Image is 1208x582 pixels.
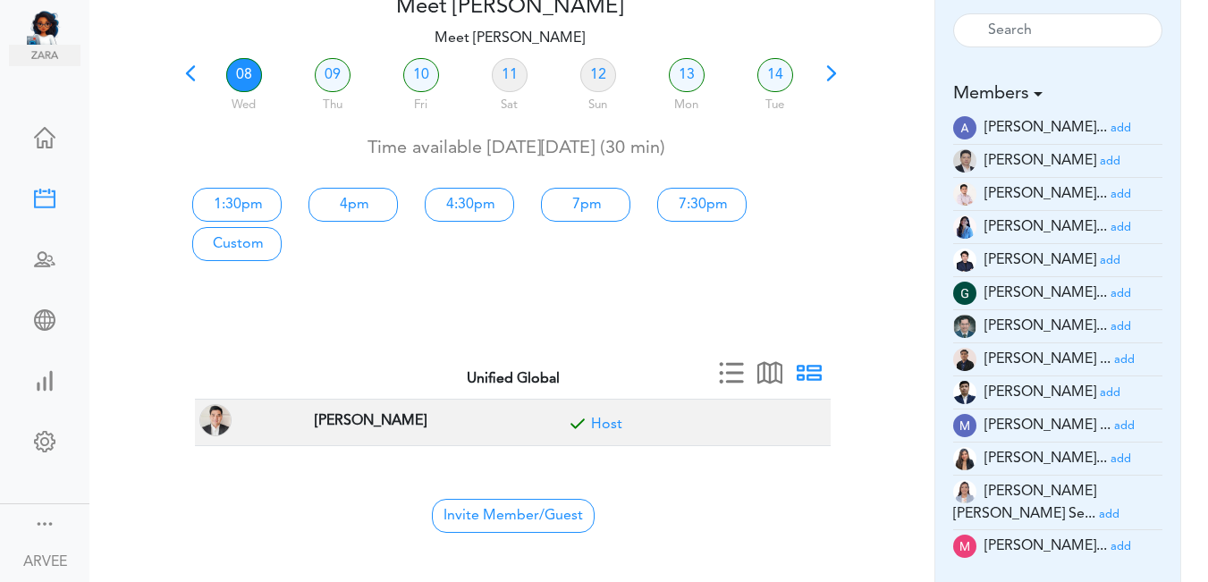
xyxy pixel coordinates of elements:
span: TAX PARTNER at Corona, CA, USA [310,407,431,433]
a: add [1111,187,1131,201]
input: Search [953,13,1163,47]
li: Tax Manager (a.banaga@unified-accounting.com) [953,112,1163,145]
div: Create Meeting [9,188,80,206]
small: add [1111,222,1131,233]
a: add [1114,352,1135,367]
img: wEqpdqGJg0NqAAAAABJRU5ErkJggg== [953,282,976,305]
a: 1:30pm [192,188,282,222]
div: Mon [644,89,729,114]
a: 10 [403,58,439,92]
small: add [1100,156,1120,167]
div: Wed [201,89,286,114]
span: [PERSON_NAME] ... [984,418,1111,433]
a: Change side menu [34,513,55,538]
strong: [PERSON_NAME] [315,414,427,428]
div: ARVEE [23,552,67,573]
small: add [1111,189,1131,200]
a: add [1114,418,1135,433]
small: add [1111,122,1131,134]
div: Fri [378,89,463,114]
img: t+ebP8ENxXARE3R9ZYAAAAASUVORK5CYII= [953,447,976,470]
a: add [1100,385,1120,400]
img: Z [953,182,976,206]
div: Show menu and text [34,513,55,531]
span: [PERSON_NAME]... [984,121,1107,135]
a: add [1100,154,1120,168]
a: 4:30pm [425,188,514,222]
h5: Members [953,83,1163,105]
a: add [1111,451,1131,466]
span: [PERSON_NAME] [984,385,1096,400]
a: 08 [226,58,262,92]
small: add [1111,541,1131,552]
small: add [1111,321,1131,333]
li: Tax Accountant (mc.cabasan@unified-accounting.com) [953,443,1163,476]
img: Unified Global - Powered by TEAMCAL AI [27,9,80,45]
small: add [1100,255,1120,266]
li: Tax Manager (g.magsino@unified-accounting.com) [953,277,1163,310]
a: add [1111,319,1131,333]
div: Change Settings [9,431,80,449]
img: Z [953,249,976,272]
img: wOzMUeZp9uVEwAAAABJRU5ErkJggg== [953,414,976,437]
small: add [1100,387,1120,399]
a: 09 [315,58,351,92]
a: 7pm [541,188,630,222]
li: Tax Manager (mc.servinas@unified-accounting.com) [953,476,1163,530]
img: 2Q== [953,215,976,239]
div: Home [9,127,80,145]
a: add [1111,539,1131,553]
a: add [1099,507,1119,521]
li: Partner (justine.tala@unifiedglobalph.com) [953,376,1163,409]
img: 2Q== [953,315,976,338]
img: 9k= [953,348,976,371]
span: [PERSON_NAME] ... [984,352,1111,367]
a: Custom [192,227,282,261]
a: 12 [580,58,616,92]
li: Tax Supervisor (am.latonio@unified-accounting.com) [953,178,1163,211]
li: Tax Supervisor (ma.dacuma@unified-accounting.com) [953,530,1163,563]
li: Tax Advisor (mc.talley@unified-accounting.com) [953,409,1163,443]
a: add [1111,220,1131,234]
li: Tax Manager (jm.atienza@unified-accounting.com) [953,343,1163,376]
a: 11 [492,58,528,92]
a: 4pm [308,188,398,222]
p: Meet [PERSON_NAME] [178,28,841,49]
div: Sat [467,89,552,114]
small: add [1114,420,1135,432]
span: [PERSON_NAME]... [984,220,1107,234]
div: Thu [290,89,375,114]
img: tYClh565bsNRV2DOQ8zUDWWPrkmSsbOKg5xJDCoDKG2XlEZmCEccTQ7zEOPYImp7PCOAf7r2cjy7pCrRzzhJpJUo4c9mYcQ0F... [953,480,976,503]
small: add [1099,509,1119,520]
a: Included for meeting [591,418,622,432]
li: Tax Admin (e.dayan@unified-accounting.com) [953,244,1163,277]
img: 9k= [953,149,976,173]
span: [PERSON_NAME]... [984,187,1107,201]
li: Tax Supervisor (a.millos@unified-accounting.com) [953,145,1163,178]
img: E70kTnhEtDRAIGhEjAgBAJGBAiAQNCJGBAiAQMCJGAASESMCBEAgaESMCAEAkYECIBA0IkYECIBAwIkYABIRIwIEQCBoRIwIA... [953,116,976,139]
div: Share Meeting Link [9,309,80,327]
a: 14 [757,58,793,92]
small: add [1111,288,1131,299]
small: add [1111,453,1131,465]
a: add [1100,253,1120,267]
span: [PERSON_NAME]... [984,286,1107,300]
a: ARVEE [2,540,88,580]
span: [PERSON_NAME] [984,253,1096,267]
span: [PERSON_NAME]... [984,539,1107,553]
div: Sun [555,89,640,114]
span: Included for meeting [564,415,591,442]
span: Time available [DATE][DATE] (30 min) [367,139,665,157]
img: zKsWRAxI9YUAAAAASUVORK5CYII= [953,535,976,558]
img: ARVEE FLORES(a.flores@unified-accounting.com, TAX PARTNER at Corona, CA, USA) [199,404,232,436]
img: zara.png [9,45,80,66]
div: View Insights [9,370,80,388]
a: 13 [669,58,705,92]
span: Invite Member/Guest to join your Group Free Time Calendar [432,499,595,533]
span: [PERSON_NAME] [984,154,1096,168]
li: Tax Manager (c.madayag@unified-accounting.com) [953,211,1163,244]
a: Change Settings [9,422,80,465]
small: add [1114,354,1135,366]
a: add [1111,286,1131,300]
span: Previous 7 days [178,67,203,92]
